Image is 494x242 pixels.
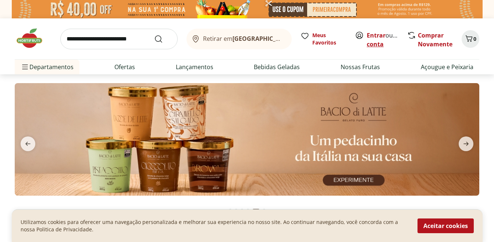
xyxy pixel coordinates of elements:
[453,136,479,151] button: next
[261,202,267,219] button: Go to page 6 from fs-carousel
[367,31,399,49] span: ou
[367,31,407,48] a: Criar conta
[15,136,41,151] button: previous
[301,32,346,46] a: Meus Favoritos
[312,32,346,46] span: Meus Favoritos
[251,202,261,219] button: Current page from fs-carousel
[15,27,51,49] img: Hortifruti
[114,63,135,71] a: Ofertas
[254,63,300,71] a: Bebidas Geladas
[232,35,356,43] b: [GEOGRAPHIC_DATA]/[GEOGRAPHIC_DATA]
[21,58,74,76] span: Departamentos
[203,35,284,42] span: Retirar em
[341,63,380,71] a: Nossas Frutas
[462,30,479,48] button: Carrinho
[154,35,172,43] button: Submit Search
[367,31,385,39] a: Entrar
[21,58,29,76] button: Menu
[239,202,245,219] button: Go to page 3 from fs-carousel
[60,29,178,49] input: search
[417,218,474,233] button: Aceitar cookies
[473,35,476,42] span: 0
[15,83,479,196] img: Bacio
[186,29,292,49] button: Retirar em[GEOGRAPHIC_DATA]/[GEOGRAPHIC_DATA]
[421,63,473,71] a: Açougue e Peixaria
[176,63,213,71] a: Lançamentos
[233,202,239,219] button: Go to page 2 from fs-carousel
[21,218,409,233] p: Utilizamos cookies para oferecer uma navegação personalizada e melhorar sua experiencia no nosso ...
[245,202,251,219] button: Go to page 4 from fs-carousel
[418,31,452,48] a: Comprar Novamente
[227,202,233,219] button: Go to page 1 from fs-carousel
